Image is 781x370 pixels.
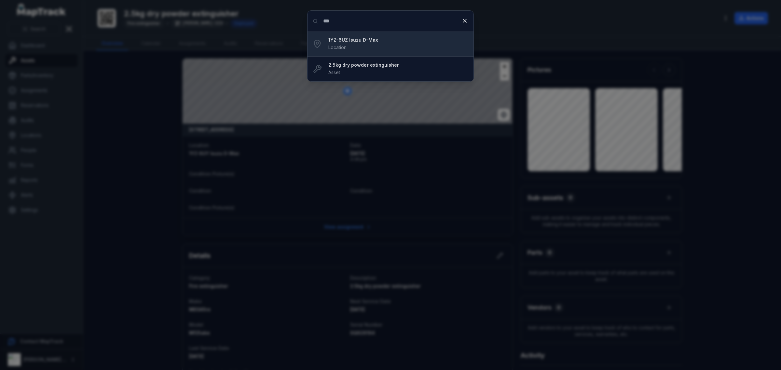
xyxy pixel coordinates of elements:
[328,62,468,76] a: 2.5kg dry powder extinguisherAsset
[328,37,468,51] a: 1YZ-6UZ Isuzu D-MaxLocation
[328,62,468,68] strong: 2.5kg dry powder extinguisher
[328,37,468,43] strong: 1YZ-6UZ Isuzu D-Max
[328,45,347,50] span: Location
[328,70,340,75] span: Asset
